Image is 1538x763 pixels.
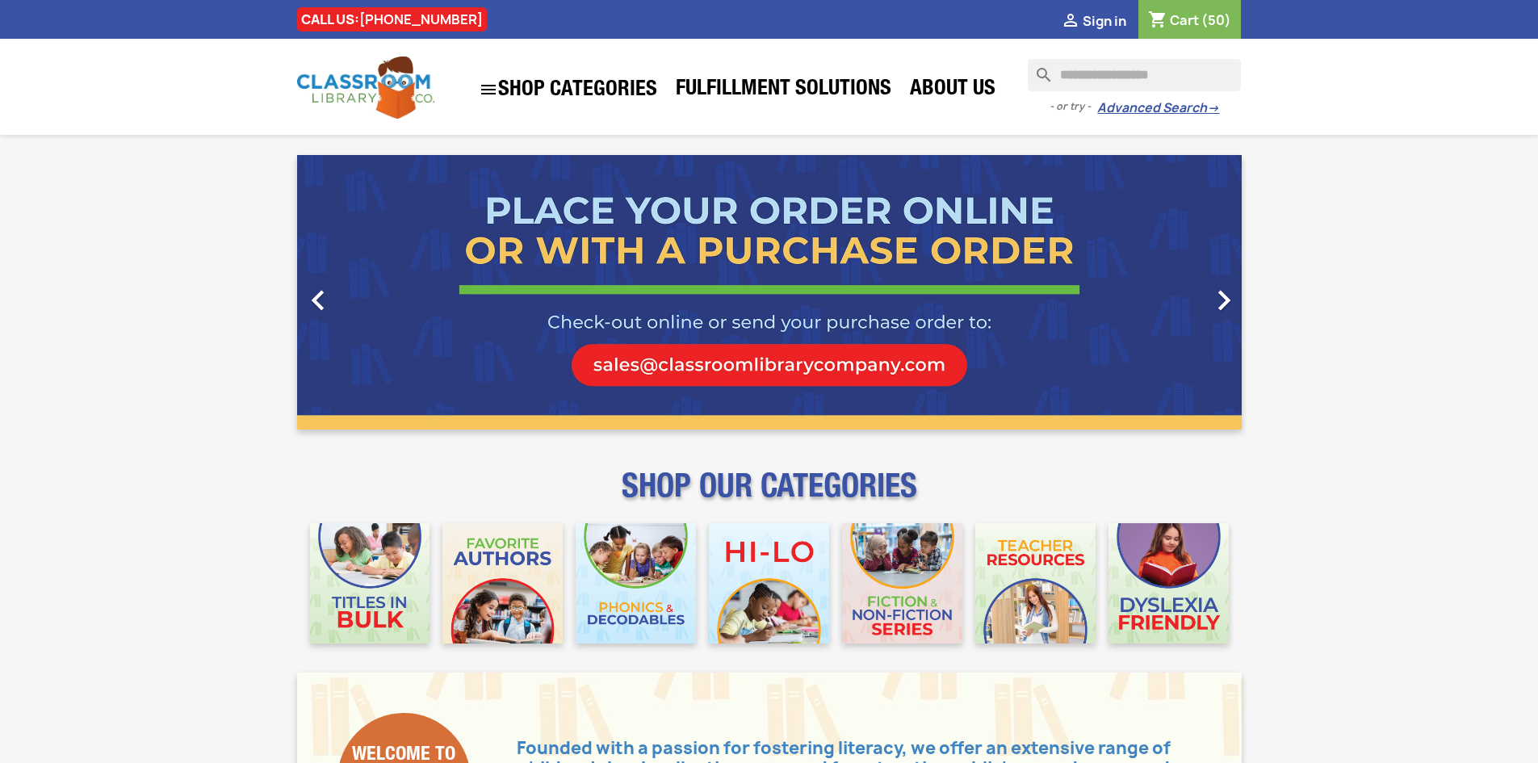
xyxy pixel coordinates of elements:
[1061,12,1126,30] a:  Sign in
[668,74,899,107] a: Fulfillment Solutions
[359,10,483,28] a: [PHONE_NUMBER]
[1028,59,1241,91] input: Search
[297,155,439,430] a: Previous
[1148,11,1167,31] i: shopping_cart
[1170,11,1199,29] span: Cart
[902,74,1004,107] a: About Us
[297,481,1242,510] p: SHOP OUR CATEGORIES
[310,523,430,644] img: CLC_Bulk_Mobile.jpg
[1148,11,1231,29] a: Shopping cart link containing 50 product(s)
[709,523,829,644] img: CLC_HiLo_Mobile.jpg
[1083,12,1126,30] span: Sign in
[1100,155,1242,430] a: Next
[1050,99,1097,115] span: - or try -
[1201,11,1231,29] span: (50)
[479,80,498,99] i: 
[1028,59,1047,78] i: search
[442,523,563,644] img: CLC_Favorite_Authors_Mobile.jpg
[1207,100,1219,116] span: →
[297,57,434,119] img: Classroom Library Company
[576,523,696,644] img: CLC_Phonics_And_Decodables_Mobile.jpg
[297,7,487,31] div: CALL US:
[298,280,338,321] i: 
[842,523,962,644] img: CLC_Fiction_Nonfiction_Mobile.jpg
[1061,12,1080,31] i: 
[297,155,1242,430] ul: Carousel container
[975,523,1096,644] img: CLC_Teacher_Resources_Mobile.jpg
[1204,280,1244,321] i: 
[471,72,665,107] a: SHOP CATEGORIES
[1108,523,1229,644] img: CLC_Dyslexia_Mobile.jpg
[1097,100,1219,116] a: Advanced Search→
